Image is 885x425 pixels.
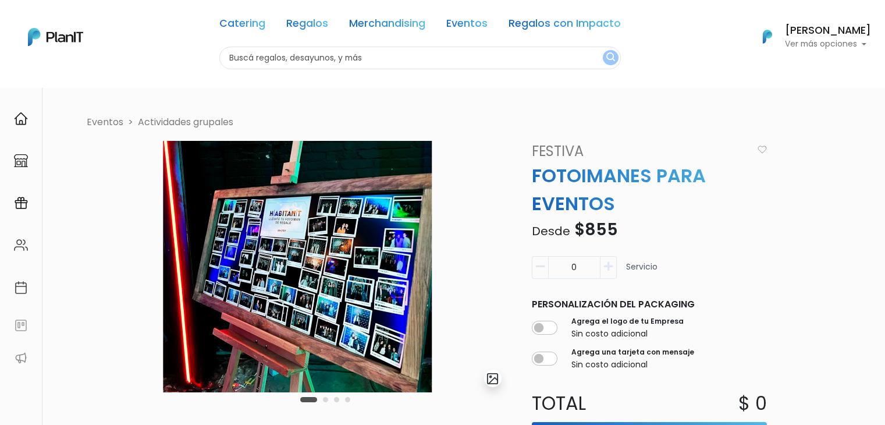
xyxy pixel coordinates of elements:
img: PlanIt Logo [28,28,83,46]
img: 2000___2000-Photoroom_-_2025-04-11T160752.609.png [87,141,509,392]
img: feedback-78b5a0c8f98aac82b08bfc38622c3050aee476f2c9584af64705fc4e61158814.svg [14,318,28,332]
img: search_button-432b6d5273f82d61273b3651a40e1bd1b912527efae98b1b7a1b2c0702e16a8d.svg [606,52,615,63]
a: Catering [219,19,265,33]
a: FESTIVA [525,141,753,162]
p: Total [525,389,649,417]
p: Ver más opciones [785,40,871,48]
img: people-662611757002400ad9ed0e3c099ab2801c6687ba6c219adb57efc949bc21e19d.svg [14,238,28,252]
p: Personalización del packaging [532,297,767,311]
p: Servicio [626,261,657,284]
a: Regalos con Impacto [509,19,621,33]
img: marketplace-4ceaa7011d94191e9ded77b95e3339b90024bf715f7c57f8cf31f2d8c509eaba.svg [14,154,28,168]
img: home-e721727adea9d79c4d83392d1f703f7f8bce08238fde08b1acbfd93340b81755.svg [14,112,28,126]
img: campaigns-02234683943229c281be62815700db0a1741e53638e28bf9629b52c665b00959.svg [14,196,28,210]
a: Merchandising [349,19,425,33]
p: Sin costo adicional [571,359,694,371]
div: Carousel Pagination [297,392,353,406]
img: gallery-light [486,372,499,385]
button: Carousel Page 2 [323,397,328,402]
nav: breadcrumb [80,115,827,132]
img: heart_icon [758,146,767,154]
a: Eventos [446,19,488,33]
a: Actividades grupales [138,115,233,129]
p: Sin costo adicional [571,328,684,340]
button: PlanIt Logo [PERSON_NAME] Ver más opciones [748,22,871,52]
h6: [PERSON_NAME] [785,26,871,36]
button: Carousel Page 1 (Current Slide) [300,397,317,402]
img: PlanIt Logo [755,24,780,49]
img: calendar-87d922413cdce8b2cf7b7f5f62616a5cf9e4887200fb71536465627b3292af00.svg [14,281,28,295]
span: $855 [574,218,618,241]
p: FOTOIMANES PARA EVENTOS [525,162,774,218]
button: Carousel Page 3 [334,397,339,402]
p: $ 0 [738,389,767,417]
span: Desde [532,223,570,239]
label: Agrega el logo de tu Empresa [571,316,684,327]
a: Regalos [286,19,328,33]
img: partners-52edf745621dab592f3b2c58e3bca9d71375a7ef29c3b500c9f145b62cc070d4.svg [14,351,28,365]
label: Agrega una tarjeta con mensaje [571,347,694,357]
input: Buscá regalos, desayunos, y más [219,47,621,69]
li: Eventos [87,115,123,129]
button: Carousel Page 4 [345,397,350,402]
